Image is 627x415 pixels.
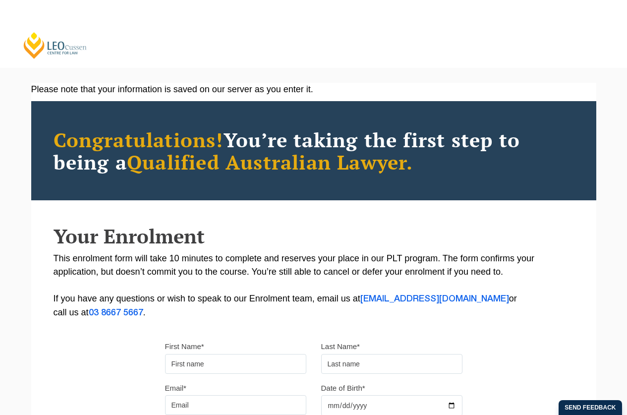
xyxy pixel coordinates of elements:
a: 03 8667 5667 [89,309,143,317]
label: Date of Birth* [321,383,365,393]
a: [PERSON_NAME] Centre for Law [22,31,88,59]
span: Qualified Australian Lawyer. [127,149,413,175]
h2: Your Enrolment [54,225,574,247]
span: Congratulations! [54,126,224,153]
h2: You’re taking the first step to being a [54,128,574,173]
label: Last Name* [321,342,360,352]
a: [EMAIL_ADDRESS][DOMAIN_NAME] [360,295,509,303]
iframe: LiveChat chat widget [561,349,602,390]
input: Email [165,395,306,415]
p: This enrolment form will take 10 minutes to complete and reserves your place in our PLT program. ... [54,252,574,320]
label: Email* [165,383,186,393]
input: First name [165,354,306,374]
label: First Name* [165,342,204,352]
input: Last name [321,354,462,374]
div: Please note that your information is saved on our server as you enter it. [31,83,596,96]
